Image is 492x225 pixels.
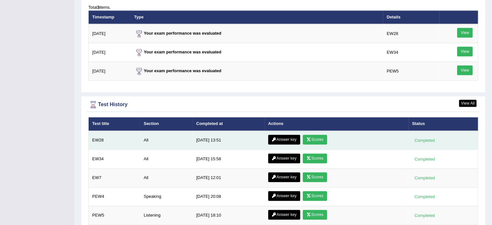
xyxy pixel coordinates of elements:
td: [DATE] 20:08 [192,187,264,206]
a: Scores [303,172,327,182]
div: Total items. [88,4,478,10]
th: Timestamp [89,10,131,24]
div: Completed [412,212,437,219]
a: Answer key [268,153,300,163]
a: Answer key [268,210,300,219]
b: 3 [97,5,99,10]
th: Test title [89,117,140,131]
a: Answer key [268,135,300,144]
td: EW28 [89,131,140,150]
th: Status [409,117,478,131]
a: View [457,65,473,75]
a: View All [459,100,476,107]
td: PEW5 [89,206,140,225]
div: Completed [412,193,437,200]
td: PEW5 [383,62,439,81]
td: EW34 [383,43,439,62]
th: Details [383,10,439,24]
th: Actions [265,117,409,131]
td: [DATE] [89,43,131,62]
td: Listening [140,206,192,225]
a: Scores [303,135,327,144]
a: View [457,47,473,56]
a: Scores [303,210,327,219]
td: [DATE] 12:01 [192,168,264,187]
td: [DATE] 18:10 [192,206,264,225]
div: Completed [412,156,437,163]
td: PEW4 [89,187,140,206]
a: Scores [303,153,327,163]
td: All [140,131,192,150]
td: EW28 [383,24,439,43]
a: View [457,28,473,38]
strong: Your exam performance was evaluated [134,31,222,36]
strong: Your exam performance was evaluated [134,68,222,73]
td: [DATE] [89,24,131,43]
div: Completed [412,137,437,144]
td: EW7 [89,168,140,187]
th: Completed at [192,117,264,131]
td: [DATE] [89,62,131,81]
td: Speaking [140,187,192,206]
div: Completed [412,174,437,181]
strong: Your exam performance was evaluated [134,50,222,54]
div: Test History [88,100,478,109]
a: Scores [303,191,327,201]
td: All [140,150,192,168]
td: EW34 [89,150,140,168]
th: Type [131,10,383,24]
td: All [140,168,192,187]
th: Section [140,117,192,131]
a: Answer key [268,172,300,182]
a: Answer key [268,191,300,201]
td: [DATE] 13:51 [192,131,264,150]
td: [DATE] 15:58 [192,150,264,168]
